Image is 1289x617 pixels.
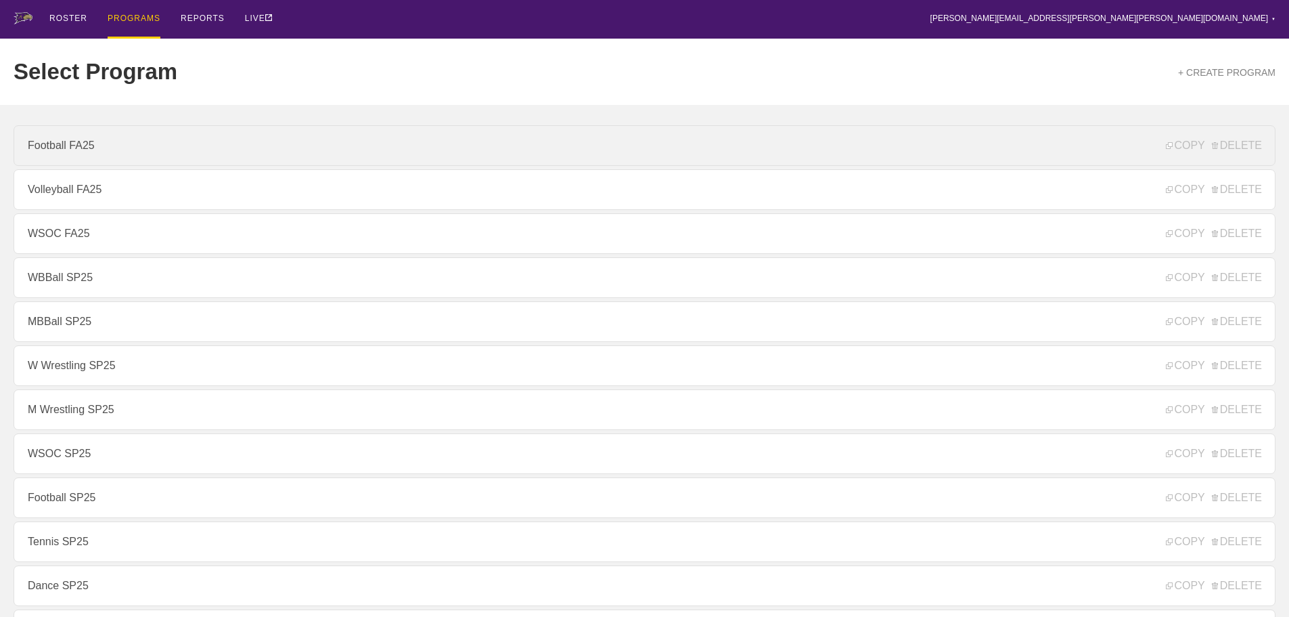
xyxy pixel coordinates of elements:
[1045,460,1289,617] iframe: Chat Widget
[1166,448,1204,460] span: COPY
[14,301,1275,342] a: MBBall SP25
[14,169,1275,210] a: Volleyball FA25
[14,566,1275,606] a: Dance SP25
[1271,15,1275,23] div: ▼
[1212,140,1262,152] span: DELETE
[1166,316,1204,328] span: COPY
[1212,316,1262,328] span: DELETE
[1178,67,1275,78] a: + CREATE PROGRAM
[1166,360,1204,372] span: COPY
[1166,140,1204,152] span: COPY
[1212,404,1262,416] span: DELETE
[14,477,1275,518] a: Football SP25
[14,433,1275,474] a: WSOC SP25
[1166,404,1204,416] span: COPY
[14,213,1275,254] a: WSOC FA25
[1212,448,1262,460] span: DELETE
[1166,272,1204,284] span: COPY
[1212,184,1262,196] span: DELETE
[1212,272,1262,284] span: DELETE
[14,125,1275,166] a: Football FA25
[1212,360,1262,372] span: DELETE
[14,257,1275,298] a: WBBall SP25
[14,522,1275,562] a: Tennis SP25
[14,345,1275,386] a: W Wrestling SP25
[1166,228,1204,240] span: COPY
[14,12,32,24] img: logo
[1166,184,1204,196] span: COPY
[1212,228,1262,240] span: DELETE
[14,389,1275,430] a: M Wrestling SP25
